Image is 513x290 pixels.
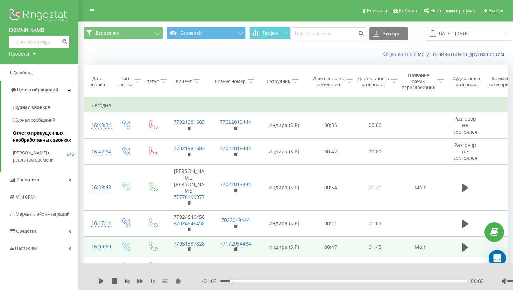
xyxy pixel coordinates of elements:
[9,27,69,34] a: [DOMAIN_NAME]
[399,8,418,14] span: Кабинет
[263,31,278,36] span: График
[84,27,163,39] button: Все звонки
[259,138,309,165] td: Индира (SIP)
[202,278,220,285] span: - 01:02
[398,237,444,257] td: Main
[9,36,69,48] input: Поиск по номеру
[173,261,205,268] a: 77055726361
[215,78,246,84] div: Бизнес номер
[13,104,50,111] span: Журнал звонков
[91,180,105,194] div: 16:39:48
[309,138,353,165] td: 00:42
[353,210,398,237] td: 01:05
[398,257,444,278] td: Main
[220,145,251,152] a: 77022019444
[173,220,205,227] a: 87024846458
[249,27,290,39] button: График
[430,8,477,14] span: Настройки профиля
[220,181,251,188] a: 77022019444
[259,165,309,210] td: Индира (SIP)
[13,130,75,144] span: Отчет о пропущенных необработанных звонках
[398,165,444,210] td: Main
[450,75,484,88] div: Аудиозапись разговора
[259,257,309,278] td: Индира (SIP)
[16,211,69,217] span: Маркетплейс интеграций
[313,75,344,88] div: Длительность ожидания
[167,27,246,39] button: Основной
[471,278,484,285] span: 00:02
[353,112,398,139] td: 00:00
[91,145,105,159] div: 16:42:34
[309,237,353,257] td: 00:47
[489,250,506,267] div: Open Intercom Messenger
[259,237,309,257] td: Индира (SIP)
[16,228,37,234] span: Средства
[173,194,205,200] a: 77776499977
[176,78,192,84] div: Клиент
[173,118,205,125] a: 77021981683
[13,149,67,164] span: [PERSON_NAME] в реальном времени
[13,101,78,114] a: Журнал звонков
[9,7,69,25] img: Ringostat logo
[9,50,29,57] div: Проекты
[353,237,398,257] td: 01:45
[453,142,477,161] span: Разговор не состоялся
[358,75,389,88] div: Длительность разговора
[15,246,38,251] span: Настройки
[166,210,212,237] td: 77024846458
[309,112,353,139] td: 00:35
[13,70,33,75] span: Дашборд
[13,117,55,124] span: Журнал сообщений
[259,210,309,237] td: Индира (SIP)
[150,278,155,285] span: 1 x
[353,257,398,278] td: 00:25
[353,165,398,210] td: 01:21
[382,51,508,57] a: Когда данные могут отличаться от других систем
[173,145,205,152] a: 77021981683
[15,194,35,200] span: Mini CRM
[266,78,290,84] div: Сотрудник
[91,216,105,230] div: 16:17:14
[117,75,133,88] div: Тип звонка
[309,257,353,278] td: 00:52
[230,280,233,283] div: Accessibility label
[488,8,503,14] span: Выход
[367,8,387,14] span: Клиенты
[84,75,110,88] div: Дата звонка
[166,165,212,210] td: [PERSON_NAME] [PERSON_NAME]
[91,118,105,132] div: 16:43:34
[13,127,78,147] a: Отчет о пропущенных необработанных звонках
[16,177,39,183] span: Аналитика
[91,260,105,274] div: 15:46:45
[369,27,408,40] button: Экспорт
[309,165,353,210] td: 00:54
[13,114,78,127] a: Журнал сообщений
[1,81,78,99] a: Центр обращений
[91,240,105,254] div: 16:00:59
[453,115,477,135] span: Разговор не состоялся
[220,240,251,247] a: 77172954484
[220,118,251,125] a: 77022019444
[290,27,366,40] input: Поиск по номеру
[221,217,250,223] a: 7022019444
[95,30,119,36] span: Все звонки
[173,240,205,247] a: 77051387828
[309,210,353,237] td: 00:11
[259,112,309,139] td: Индира (SIP)
[13,147,78,167] a: [PERSON_NAME] в реальном времениNEW
[144,78,159,84] div: Статус
[17,87,58,93] span: Центр обращений
[220,261,251,268] a: 77022019444
[353,138,398,165] td: 00:00
[401,72,436,90] div: Название схемы переадресации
